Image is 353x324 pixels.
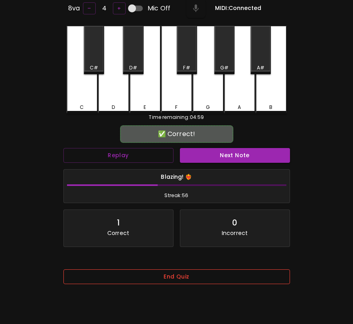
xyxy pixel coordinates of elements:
[67,192,286,200] span: Streak: 56
[112,104,115,111] div: D
[220,64,229,71] div: G#
[238,104,241,111] div: A
[175,104,177,111] div: F
[67,114,287,121] div: Time remaining: 04:59
[68,3,80,14] h6: 8va
[67,173,286,182] h6: Blazing! ❤️‍🔥
[113,2,126,15] button: +
[63,269,290,284] button: End Quiz
[63,148,174,163] button: Replay
[102,3,106,14] h6: 4
[90,64,98,71] div: C#
[183,64,190,71] div: F#
[83,2,96,15] button: –
[232,216,237,229] div: 0
[148,4,170,13] span: Mic Off
[129,64,137,71] div: D#
[107,229,129,237] p: Correct
[144,104,146,111] div: E
[269,104,272,111] div: B
[206,104,210,111] div: G
[257,64,264,71] div: A#
[222,229,248,237] p: Incorrect
[124,129,229,139] div: ✅ Correct!
[80,104,84,111] div: C
[117,216,120,229] div: 1
[180,148,290,163] button: Next Note
[215,4,261,13] h6: MIDI: Connected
